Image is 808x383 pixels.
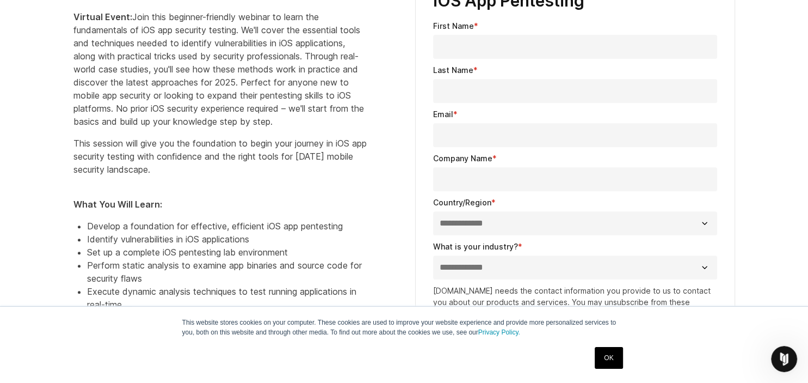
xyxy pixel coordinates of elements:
[87,259,367,285] li: Perform static analysis to examine app binaries and source code for security flaws
[433,285,717,342] p: [DOMAIN_NAME] needs the contact information you provide to us to contact you about our products a...
[87,285,367,311] li: Execute dynamic analysis techniques to test running applications in real-time
[595,347,622,369] a: OK
[87,233,367,246] li: Identify vulnerabilities in iOS applications
[73,199,162,210] strong: What You Will Learn:
[182,318,626,337] p: This website stores cookies on your computer. These cookies are used to improve your website expe...
[73,11,132,22] strong: Virtual Event:
[433,198,491,207] span: Country/Region
[87,220,367,233] li: Develop a foundation for effective, efficient iOS app pentesting
[433,21,474,31] span: First Name
[478,329,520,336] a: Privacy Policy.
[433,154,492,163] span: Company Name
[73,138,367,175] span: This session will give you the foundation to begin your journey in iOS app security testing with ...
[73,11,364,127] span: Join this beginner-friendly webinar to learn the fundamentals of iOS app security testing. We'll ...
[771,346,797,372] iframe: Intercom live chat
[87,246,367,259] li: Set up a complete iOS pentesting lab environment
[433,110,453,119] span: Email
[433,65,473,75] span: Last Name
[433,242,518,251] span: What is your industry?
